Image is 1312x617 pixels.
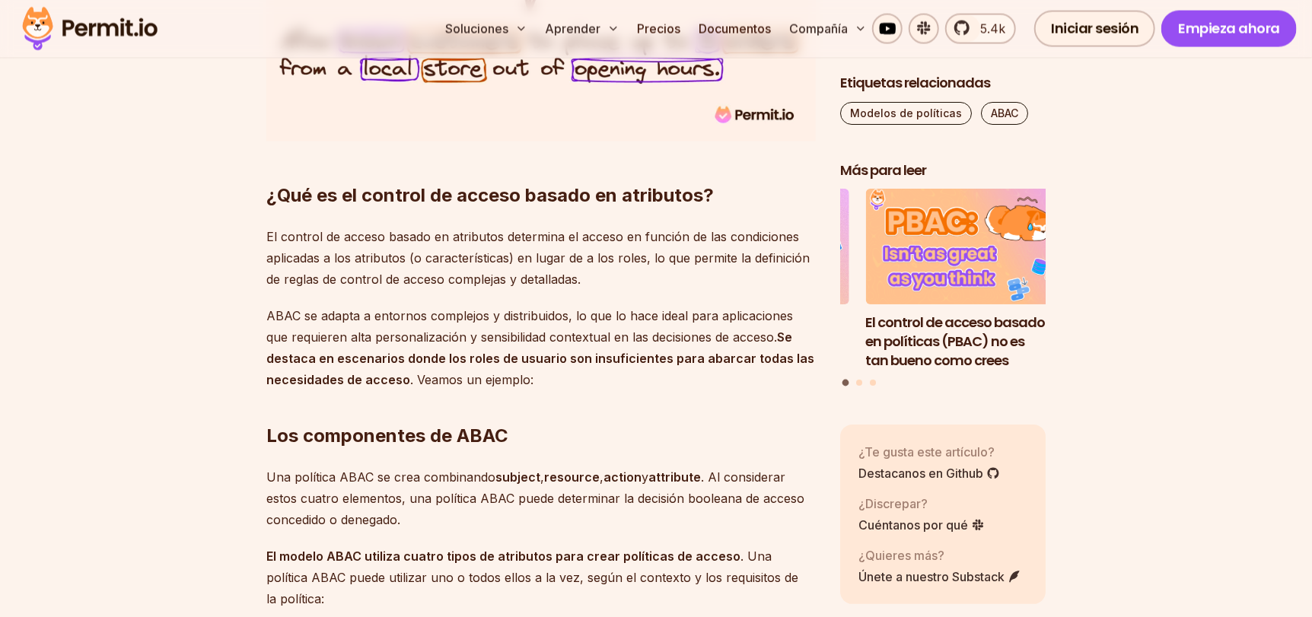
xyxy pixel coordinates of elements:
[866,189,1072,370] a: El control de acceso basado en políticas (PBAC) no es tan bueno como creesEl control de acceso ba...
[981,101,1028,124] a: ABAC
[858,444,995,459] font: ¿Te gusta este artículo?
[856,379,862,385] button: Ir a la diapositiva 2
[1178,19,1280,38] font: Empieza ahora
[266,230,810,288] font: El control de acceso basado en atributos determina el acceso en función de las condiciones aplica...
[440,14,533,44] button: Soluciones
[1161,11,1297,47] a: Empieza ahora
[266,185,714,207] font: ¿Qué es el control de acceso basado en atributos?
[945,14,1016,44] a: 5.4k
[15,3,164,55] img: Logotipo del permiso
[410,373,533,388] font: . Veamos un ejemplo:
[266,425,508,447] font: Los componentes de ABAC
[266,470,804,528] font: . Al considerar estos cuatro elementos, una política ABAC puede determinar la decisión booleana d...
[858,547,944,562] font: ¿Quieres más?
[870,379,876,385] button: Ir a la diapositiva 3
[842,379,849,386] button: Ir a la diapositiva 1
[840,72,990,91] font: Etiquetas relacionadas
[648,470,701,485] font: attribute
[540,14,626,44] button: Aprender
[699,21,772,37] font: Documentos
[1034,11,1155,47] a: Iniciar sesión
[642,470,648,485] font: y
[495,470,540,485] font: subject
[991,106,1018,119] font: ABAC
[644,189,849,304] img: Autorización de Django: una guía de implementación
[693,14,778,44] a: Documentos
[446,21,509,37] font: Soluciones
[1051,19,1138,38] font: Iniciar sesión
[784,14,873,44] button: Compañía
[600,470,603,485] font: ,
[603,470,642,485] font: action
[632,14,687,44] a: Precios
[850,106,962,119] font: Modelos de políticas
[840,101,972,124] a: Modelos de políticas
[790,21,849,37] font: Compañía
[840,189,1046,388] div: Publicaciones
[644,189,849,370] li: 3 de 3
[858,463,1000,482] a: Destacanos en Github
[266,470,495,485] font: Una política ABAC se crea combinando
[544,470,600,485] font: resource
[546,21,601,37] font: Aprender
[266,549,798,607] font: . Una política ABAC puede utilizar uno o todos ellos a la vez, según el contexto y los requisitos...
[840,160,926,179] font: Más para leer
[266,549,740,565] font: El modelo ABAC utiliza cuatro tipos de atributos para crear políticas de acceso
[866,189,1072,304] img: El control de acceso basado en políticas (PBAC) no es tan bueno como crees
[266,309,793,345] font: ABAC se adapta a entornos complejos y distribuidos, lo que lo hace ideal para aplicaciones que re...
[540,470,544,485] font: ,
[858,567,1021,585] a: Únete a nuestro Substack
[858,515,985,533] a: Cuéntanos por qué
[980,21,1005,37] font: 5.4k
[266,330,814,388] font: Se destaca en escenarios donde los roles de usuario son insuficientes para abarcar todas las nece...
[866,189,1072,370] li: 1 de 3
[866,312,1046,369] font: El control de acceso basado en políticas (PBAC) no es tan bueno como crees
[858,495,928,510] font: ¿Discrepar?
[638,21,681,37] font: Precios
